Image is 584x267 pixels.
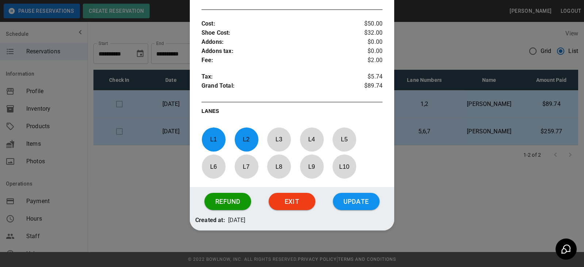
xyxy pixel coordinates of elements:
p: L 5 [332,131,356,148]
p: LANES [201,107,383,118]
button: Update [333,193,380,210]
p: L 1 [201,131,226,148]
p: L 7 [234,158,258,175]
p: L 2 [234,131,258,148]
p: L 8 [267,158,291,175]
button: Refund [204,193,251,210]
p: L 9 [300,158,324,175]
p: Created at: [195,216,225,225]
p: L 3 [267,131,291,148]
p: Addons tax : [201,47,352,56]
p: $5.74 [352,72,383,81]
p: $0.00 [352,47,383,56]
p: Shoe Cost : [201,28,352,38]
p: Tax : [201,72,352,81]
p: Fee : [201,56,352,65]
p: Addons : [201,38,352,47]
p: Cost : [201,19,352,28]
p: [DATE] [228,216,246,225]
p: Grand Total : [201,81,352,92]
button: Exit [269,193,315,210]
p: $32.00 [352,28,383,38]
p: L 4 [300,131,324,148]
p: L 6 [201,158,226,175]
p: $2.00 [352,56,383,65]
p: $50.00 [352,19,383,28]
p: $0.00 [352,38,383,47]
p: $89.74 [352,81,383,92]
p: L 10 [332,158,356,175]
